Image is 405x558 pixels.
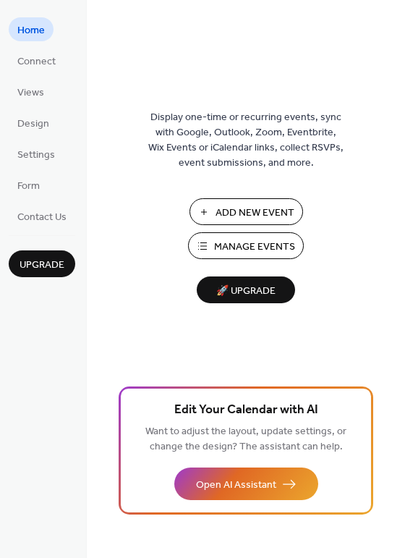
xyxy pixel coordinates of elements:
span: Views [17,85,44,101]
span: 🚀 Upgrade [205,282,286,301]
span: Connect [17,54,56,69]
a: Views [9,80,53,103]
span: Manage Events [214,240,295,255]
button: 🚀 Upgrade [197,276,295,303]
span: Contact Us [17,210,67,225]
a: Settings [9,142,64,166]
span: Settings [17,148,55,163]
span: Add New Event [216,206,294,221]
span: Home [17,23,45,38]
span: Open AI Assistant [196,478,276,493]
button: Add New Event [189,198,303,225]
span: Design [17,117,49,132]
button: Upgrade [9,250,75,277]
span: Form [17,179,40,194]
a: Form [9,173,48,197]
span: Display one-time or recurring events, sync with Google, Outlook, Zoom, Eventbrite, Wix Events or ... [148,110,344,171]
button: Open AI Assistant [174,468,318,500]
span: Upgrade [20,258,64,273]
a: Home [9,17,54,41]
a: Connect [9,48,64,72]
a: Design [9,111,58,135]
span: Want to adjust the layout, update settings, or change the design? The assistant can help. [145,422,346,457]
a: Contact Us [9,204,75,228]
button: Manage Events [188,232,304,259]
span: Edit Your Calendar with AI [174,400,318,420]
